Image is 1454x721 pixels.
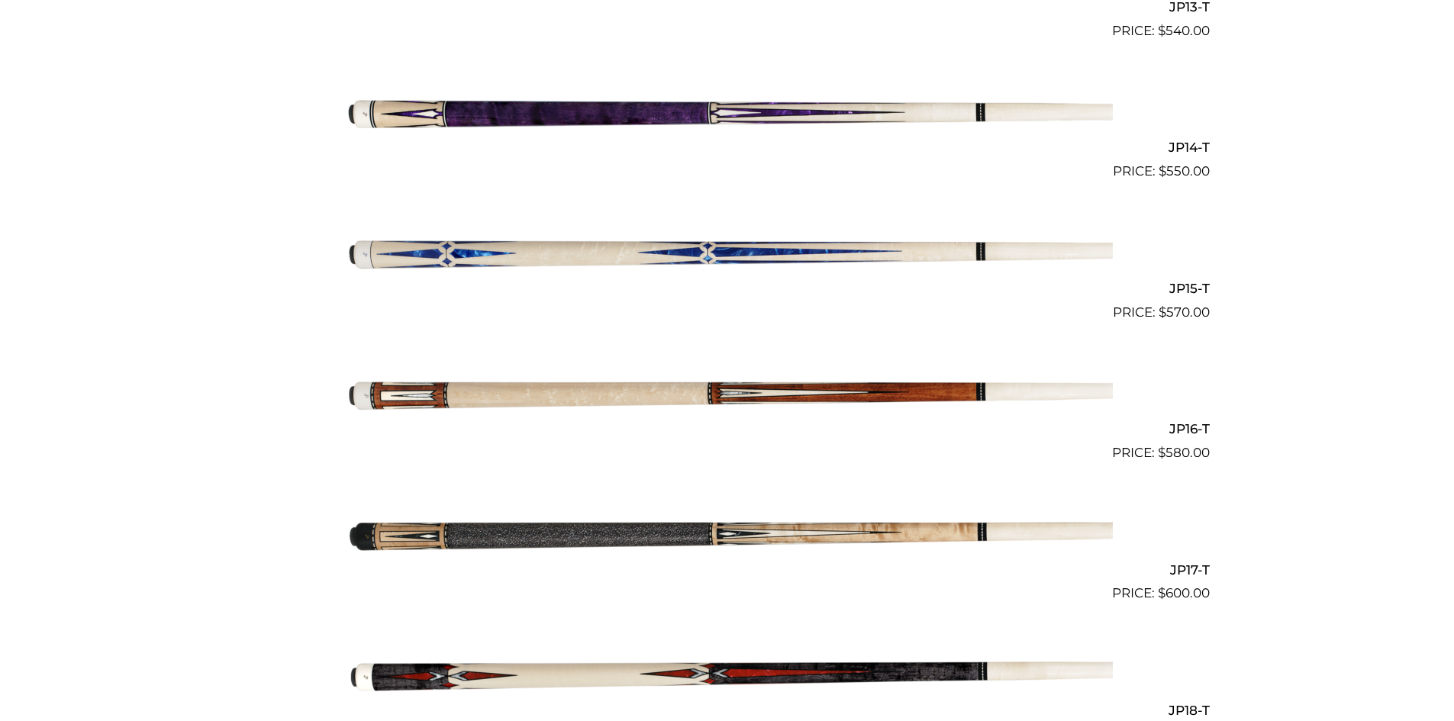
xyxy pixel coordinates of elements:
[342,469,1113,597] img: JP17-T
[1158,23,1165,38] span: $
[1159,163,1166,179] span: $
[245,47,1210,182] a: JP14-T $550.00
[1158,23,1210,38] bdi: 540.00
[1159,304,1166,320] span: $
[1158,585,1210,600] bdi: 600.00
[342,188,1113,316] img: JP15-T
[245,274,1210,302] h2: JP15-T
[245,188,1210,322] a: JP15-T $570.00
[1158,445,1210,460] bdi: 580.00
[1158,585,1165,600] span: $
[342,47,1113,175] img: JP14-T
[245,415,1210,443] h2: JP16-T
[1159,304,1210,320] bdi: 570.00
[245,134,1210,162] h2: JP14-T
[342,329,1113,457] img: JP16-T
[245,555,1210,584] h2: JP17-T
[245,329,1210,463] a: JP16-T $580.00
[1159,163,1210,179] bdi: 550.00
[1158,445,1165,460] span: $
[245,469,1210,604] a: JP17-T $600.00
